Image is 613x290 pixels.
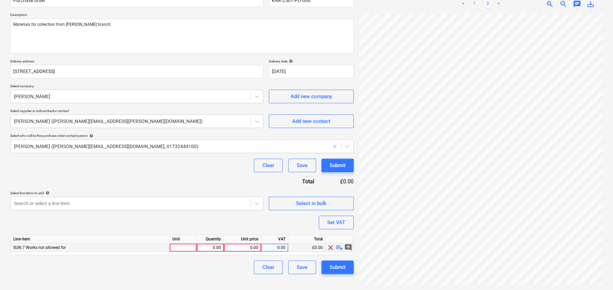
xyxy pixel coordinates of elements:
div: Clear [262,263,274,272]
button: Add new contact [269,114,354,128]
div: Save [297,263,308,272]
div: VAT [261,235,289,243]
div: Total [265,178,325,185]
p: Delivery address [10,59,263,65]
div: Quantity [197,235,224,243]
div: 0.00 [264,243,285,252]
div: 0.00 [200,243,221,252]
input: Delivery date not specified [269,65,354,78]
span: clear [327,243,335,252]
div: Add new company [291,92,332,101]
button: Add new company [269,90,354,103]
button: Clear [254,260,283,274]
button: Select in bulk [269,197,354,210]
div: Unit price [224,235,261,243]
button: Save [288,260,316,274]
div: Clear [262,161,274,170]
span: playlist_add [335,243,343,252]
div: £0.00 [289,243,326,252]
div: Submit [330,263,346,272]
button: Clear [254,159,283,172]
div: Save [297,161,308,170]
div: Total [289,235,326,243]
span: help [44,191,50,195]
input: Delivery address [10,65,263,78]
button: Set VAT [319,216,354,229]
div: Select who will be the purchase order contact person [10,133,354,138]
div: Select line-items to add [10,191,263,195]
div: 0.00 [227,243,258,252]
button: Submit [321,260,354,274]
div: Set VAT [327,218,345,227]
div: Add new contact [292,117,330,126]
p: Description [10,13,354,18]
div: Line-item [11,235,170,243]
span: add_comment [344,243,352,252]
p: Select supplier or subcontractor contact [10,109,263,114]
div: Submit [330,161,346,170]
p: Select company [10,84,263,90]
div: £0.00 [325,178,354,185]
div: Select in bulk [296,199,327,208]
div: Unit [170,235,197,243]
span: SUN.7 Works not allowed for [13,245,66,250]
button: Submit [321,159,354,172]
textarea: Materials for collection from [PERSON_NAME] branch. [10,19,354,54]
div: Delivery date [269,59,354,64]
iframe: Chat Widget [579,257,613,290]
button: Save [288,159,316,172]
span: help [287,59,293,63]
span: help [88,134,93,138]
